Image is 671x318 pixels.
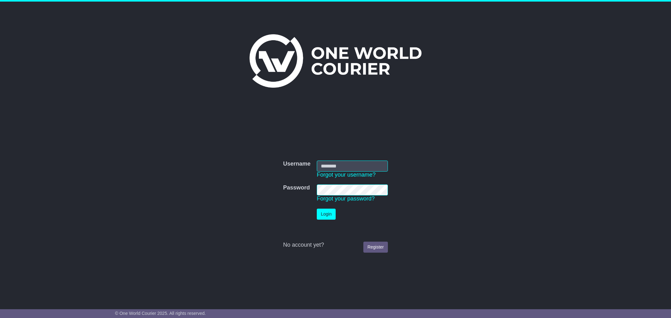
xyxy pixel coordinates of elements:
[317,209,336,220] button: Login
[283,184,310,191] label: Password
[249,34,421,88] img: One World
[363,242,388,253] a: Register
[317,172,376,178] a: Forgot your username?
[115,311,206,316] span: © One World Courier 2025. All rights reserved.
[317,195,375,202] a: Forgot your password?
[283,161,310,167] label: Username
[283,242,388,249] div: No account yet?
